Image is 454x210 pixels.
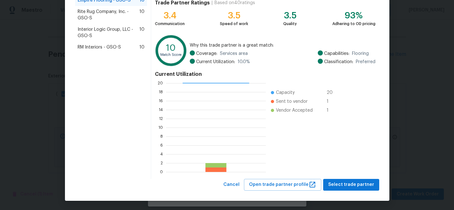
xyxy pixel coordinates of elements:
span: Classification: [324,59,353,65]
text: 18 [159,90,163,94]
span: Preferred [356,59,375,65]
span: 1 [327,107,337,114]
span: Select trade partner [328,181,374,189]
text: 10 [158,126,163,129]
span: 1 [327,98,337,105]
text: 8 [160,135,163,138]
span: Coverage: [196,50,217,57]
text: 20 [158,81,163,85]
div: Adhering to OD pricing [332,21,375,27]
span: Why this trade partner is a great match: [190,42,375,49]
div: 3.4 [155,12,185,19]
text: 2 [161,161,163,165]
button: Cancel [221,179,242,191]
div: 3.5 [283,12,297,19]
text: 12 [159,117,163,121]
span: RM Interiors - GSO-S [78,44,121,50]
span: 10 [139,44,144,50]
div: Communication [155,21,185,27]
span: Rite Rug Company, Inc. - GSO-S [78,9,140,21]
h4: Current Utilization [155,71,375,77]
text: 4 [160,152,163,156]
span: 10 [139,26,144,39]
button: Select trade partner [323,179,379,191]
span: Sent to vendor [276,98,308,105]
text: Match Score [161,53,182,56]
span: Services area [220,50,248,57]
span: 10.0 % [238,59,250,65]
div: 3.5 [220,12,248,19]
div: Quality [283,21,297,27]
text: 10 [166,43,176,52]
span: Cancel [223,181,240,189]
span: Capabilities: [324,50,349,57]
button: Open trade partner profile [244,179,321,191]
span: Flooring [352,50,369,57]
span: Current Utilization: [196,59,235,65]
span: Vendor Accepted [276,107,313,114]
span: Open trade partner profile [249,181,316,189]
span: 20 [327,89,337,96]
text: 6 [160,143,163,147]
span: Capacity [276,89,295,96]
text: 14 [159,108,163,112]
text: 0 [160,170,163,174]
span: Interior Logic Group, LLC - GSO-S [78,26,140,39]
div: 93% [332,12,375,19]
div: Speed of work [220,21,248,27]
text: 16 [159,99,163,103]
span: 10 [139,9,144,21]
